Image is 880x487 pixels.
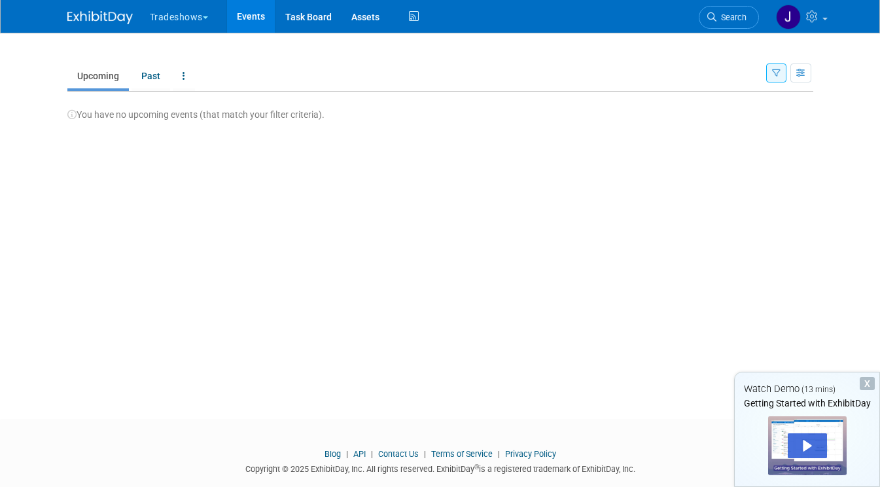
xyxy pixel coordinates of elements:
div: Getting Started with ExhibitDay [735,397,879,410]
sup: ® [474,463,479,471]
span: | [495,449,503,459]
div: Watch Demo [735,382,879,396]
img: Jordan Fleming [776,5,801,29]
div: Play [788,433,827,458]
a: Past [132,63,170,88]
a: Upcoming [67,63,129,88]
span: Search [716,12,747,22]
span: | [343,449,351,459]
a: Privacy Policy [505,449,556,459]
a: Blog [325,449,341,459]
span: (13 mins) [801,385,836,394]
a: Search [699,6,759,29]
div: Dismiss [860,377,875,390]
img: ExhibitDay [67,11,133,24]
span: | [421,449,429,459]
a: API [353,449,366,459]
a: Contact Us [378,449,419,459]
span: You have no upcoming events (that match your filter criteria). [67,109,325,120]
a: Terms of Service [431,449,493,459]
span: | [368,449,376,459]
